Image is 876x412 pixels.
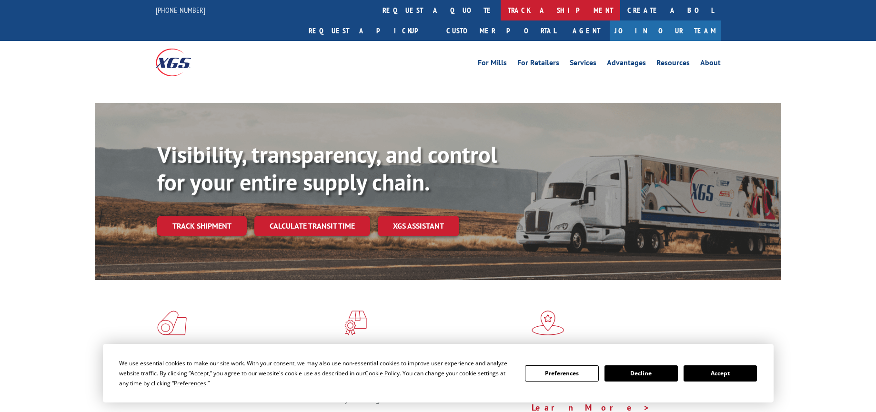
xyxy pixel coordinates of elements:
[254,216,370,236] a: Calculate transit time
[157,343,337,371] h1: Flooring Logistics Solutions
[174,379,206,387] span: Preferences
[344,343,524,371] h1: Specialized Freight Experts
[103,344,774,402] div: Cookie Consent Prompt
[157,311,187,335] img: xgs-icon-total-supply-chain-intelligence-red
[532,311,564,335] img: xgs-icon-flagship-distribution-model-red
[378,216,459,236] a: XGS ASSISTANT
[157,371,337,404] span: As an industry carrier of choice, XGS has brought innovation and dedication to flooring logistics...
[157,140,497,197] b: Visibility, transparency, and control for your entire supply chain.
[700,59,721,70] a: About
[604,365,678,382] button: Decline
[478,59,507,70] a: For Mills
[570,59,596,70] a: Services
[610,20,721,41] a: Join Our Team
[439,20,563,41] a: Customer Portal
[302,20,439,41] a: Request a pickup
[156,5,205,15] a: [PHONE_NUMBER]
[365,369,400,377] span: Cookie Policy
[684,365,757,382] button: Accept
[563,20,610,41] a: Agent
[656,59,690,70] a: Resources
[119,358,514,388] div: We use essential cookies to make our site work. With your consent, we may also use non-essential ...
[517,59,559,70] a: For Retailers
[157,216,247,236] a: Track shipment
[532,343,712,371] h1: Flagship Distribution Model
[344,311,367,335] img: xgs-icon-focused-on-flooring-red
[607,59,646,70] a: Advantages
[525,365,598,382] button: Preferences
